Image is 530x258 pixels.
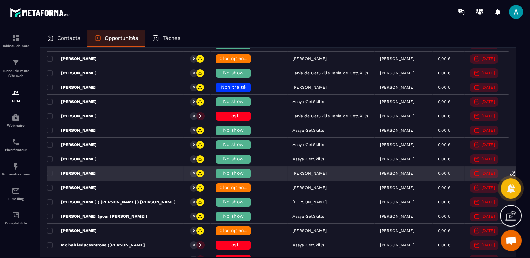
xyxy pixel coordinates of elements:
p: [PERSON_NAME] [380,142,414,147]
span: No show [223,70,243,76]
div: Ouvrir le chat [501,230,522,251]
p: [DATE] [481,243,495,248]
a: formationformationTableau de bord [2,29,30,53]
img: scheduler [12,138,20,146]
p: 0 [193,85,195,90]
p: [PERSON_NAME] [380,157,414,162]
p: 0 [193,71,195,76]
p: Comptabilité [2,221,30,225]
p: Opportunités [105,35,138,41]
p: [DATE] [481,214,495,219]
span: Closing en cours [219,185,259,190]
p: 0,00 € [438,157,450,162]
p: 0,00 € [438,214,450,219]
p: 0,00 € [438,228,450,233]
img: accountant [12,211,20,220]
p: Mc bah leducsontrone ([PERSON_NAME] [47,242,145,248]
p: [PERSON_NAME] [47,185,97,191]
p: Automatisations [2,172,30,176]
p: 0,00 € [438,56,450,61]
p: [DATE] [481,85,495,90]
a: Opportunités [87,30,145,47]
p: E-mailing [2,197,30,201]
span: Closing en cours [219,228,259,233]
a: schedulerschedulerPlanificateur [2,132,30,157]
a: formationformationCRM [2,84,30,108]
p: [PERSON_NAME] [47,85,97,90]
img: logo [10,6,73,19]
span: No show [223,199,243,205]
p: [PERSON_NAME] [380,200,414,205]
p: 0,00 € [438,243,450,248]
img: formation [12,58,20,67]
p: Tâches [163,35,180,41]
p: 0,00 € [438,171,450,176]
a: formationformationTunnel de vente Site web [2,53,30,84]
img: automations [12,113,20,122]
p: 0 [193,142,195,147]
p: [DATE] [481,157,495,162]
span: Closing en cours [219,56,259,61]
p: 0 [193,171,195,176]
p: [PERSON_NAME] [47,171,97,176]
p: [DATE] [481,228,495,233]
p: 0,00 € [438,85,450,90]
p: [PERSON_NAME] [380,71,414,76]
img: formation [12,34,20,42]
p: [PERSON_NAME] [380,114,414,119]
p: [PERSON_NAME] [380,99,414,104]
p: [PERSON_NAME] [380,185,414,190]
a: Contacts [40,30,87,47]
span: No show [223,213,243,219]
p: [DATE] [481,200,495,205]
p: Planificateur [2,148,30,152]
p: [DATE] [481,128,495,133]
p: [DATE] [481,114,495,119]
p: [PERSON_NAME] [47,142,97,148]
p: [DATE] [481,142,495,147]
span: Lost [228,113,238,119]
span: No show [223,99,243,104]
p: CRM [2,99,30,103]
p: Tableau de bord [2,44,30,48]
span: No show [223,156,243,162]
p: 0 [193,185,195,190]
img: formation [12,89,20,97]
p: [PERSON_NAME] [47,70,97,76]
a: automationsautomationsAutomatisations [2,157,30,181]
p: [DATE] [481,71,495,76]
a: Tâches [145,30,187,47]
p: [PERSON_NAME] [380,214,414,219]
p: 0 [193,157,195,162]
p: [PERSON_NAME] [47,56,97,62]
img: automations [12,162,20,171]
span: No show [223,142,243,147]
p: 0 [193,200,195,205]
p: [PERSON_NAME] [47,228,97,234]
p: [PERSON_NAME] [47,128,97,133]
p: [DATE] [481,99,495,104]
p: 0 [193,56,195,61]
span: No show [223,127,243,133]
p: 0,00 € [438,142,450,147]
a: automationsautomationsWebinaire [2,108,30,132]
p: 0 [193,228,195,233]
img: email [12,187,20,195]
p: [PERSON_NAME] (pour [PERSON_NAME]) [47,214,147,219]
p: [DATE] [481,171,495,176]
p: 0,00 € [438,99,450,104]
p: [PERSON_NAME] [380,243,414,248]
a: accountantaccountantComptabilité [2,206,30,230]
p: [DATE] [481,56,495,61]
p: 0,00 € [438,71,450,76]
p: [PERSON_NAME] [380,228,414,233]
p: [PERSON_NAME] [47,99,97,105]
p: [PERSON_NAME] [380,56,414,61]
p: Contacts [57,35,80,41]
p: 0,00 € [438,114,450,119]
p: [PERSON_NAME] ( [PERSON_NAME] ) [PERSON_NAME] [47,199,176,205]
span: Lost [228,242,238,248]
p: [PERSON_NAME] [380,128,414,133]
span: No show [223,170,243,176]
p: 0 [193,243,195,248]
